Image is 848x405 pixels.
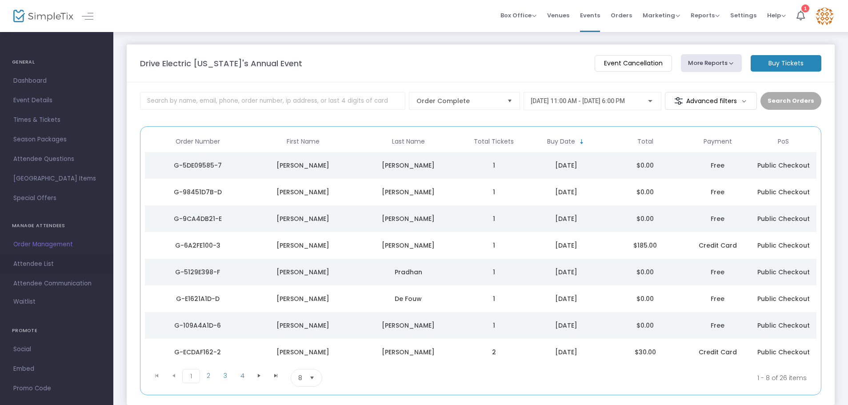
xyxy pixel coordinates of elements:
[13,363,100,375] span: Embed
[757,241,810,250] span: Public Checkout
[643,11,680,20] span: Marketing
[531,97,625,104] span: [DATE] 11:00 AM - [DATE] 6:00 PM
[147,294,248,303] div: G-E1621A1D-D
[358,294,459,303] div: De Fouw
[461,339,527,365] td: 2
[778,138,789,145] span: PoS
[251,369,268,382] span: Go to the next page
[358,321,459,330] div: Bowermaster
[13,239,100,250] span: Order Management
[699,241,737,250] span: Credit Card
[681,54,742,72] button: More Reports
[461,232,527,259] td: 1
[751,55,821,72] m-button: Buy Tickets
[358,214,459,223] div: Partee
[606,312,685,339] td: $0.00
[217,369,234,382] span: Page 3
[611,4,632,27] span: Orders
[757,214,810,223] span: Public Checkout
[529,214,604,223] div: 9/22/2025
[252,294,353,303] div: Rodney
[234,369,251,382] span: Page 4
[606,285,685,312] td: $0.00
[606,339,685,365] td: $30.00
[461,179,527,205] td: 1
[757,161,810,170] span: Public Checkout
[147,161,248,170] div: G-5DE09585-7
[578,138,585,145] span: Sortable
[529,294,604,303] div: 9/22/2025
[392,138,425,145] span: Last Name
[529,161,604,170] div: 9/23/2025
[529,188,604,196] div: 9/23/2025
[147,321,248,330] div: G-109A4A1D-6
[529,268,604,277] div: 9/22/2025
[272,372,280,379] span: Go to the last page
[13,383,100,394] span: Promo Code
[13,114,100,126] span: Times & Tickets
[13,95,100,106] span: Event Details
[637,138,653,145] span: Total
[711,321,724,330] span: Free
[711,214,724,223] span: Free
[757,348,810,357] span: Public Checkout
[665,92,757,110] m-button: Advanced filters
[176,138,220,145] span: Order Number
[13,297,36,306] span: Waitlist
[298,373,302,382] span: 8
[268,369,284,382] span: Go to the last page
[529,348,604,357] div: 9/18/2025
[147,214,248,223] div: G-9CA4DB21-E
[252,241,353,250] div: Aaron
[147,241,248,250] div: G-6A2FE100-3
[606,205,685,232] td: $0.00
[140,92,405,110] input: Search by name, email, phone, order number, ip address, or last 4 digits of card
[358,268,459,277] div: Pradhan
[12,217,101,235] h4: MANAGE ATTENDEES
[147,188,248,196] div: G-98451D7B-D
[182,369,200,383] span: Page 1
[757,321,810,330] span: Public Checkout
[730,4,756,27] span: Settings
[256,372,263,379] span: Go to the next page
[252,214,353,223] div: Justin
[461,259,527,285] td: 1
[13,173,100,184] span: [GEOGRAPHIC_DATA] Items
[767,11,786,20] span: Help
[358,161,459,170] div: Livingston
[757,268,810,277] span: Public Checkout
[416,96,500,105] span: Order Complete
[529,241,604,250] div: 9/22/2025
[547,4,569,27] span: Venues
[358,348,459,357] div: Humphrey
[757,188,810,196] span: Public Checkout
[711,161,724,170] span: Free
[12,322,101,340] h4: PROMOTE
[704,138,732,145] span: Payment
[12,53,101,71] h4: GENERAL
[691,11,720,20] span: Reports
[147,348,248,357] div: G-ECDAF162-2
[200,369,217,382] span: Page 2
[757,294,810,303] span: Public Checkout
[595,55,672,72] m-button: Event Cancellation
[461,205,527,232] td: 1
[13,258,100,270] span: Attendee List
[699,348,737,357] span: Credit Card
[306,369,318,386] button: Select
[252,348,353,357] div: Stephanie
[287,138,320,145] span: First Name
[13,134,100,145] span: Season Packages
[358,241,459,250] div: Cisewski
[529,321,604,330] div: 9/19/2025
[606,179,685,205] td: $0.00
[504,92,516,109] button: Select
[252,161,353,170] div: Brian
[711,268,724,277] span: Free
[801,4,809,12] div: 1
[252,268,353,277] div: Bhavin
[410,369,807,387] kendo-pager-info: 1 - 8 of 26 items
[674,96,683,105] img: filter
[13,344,100,355] span: Social
[252,188,353,196] div: Steve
